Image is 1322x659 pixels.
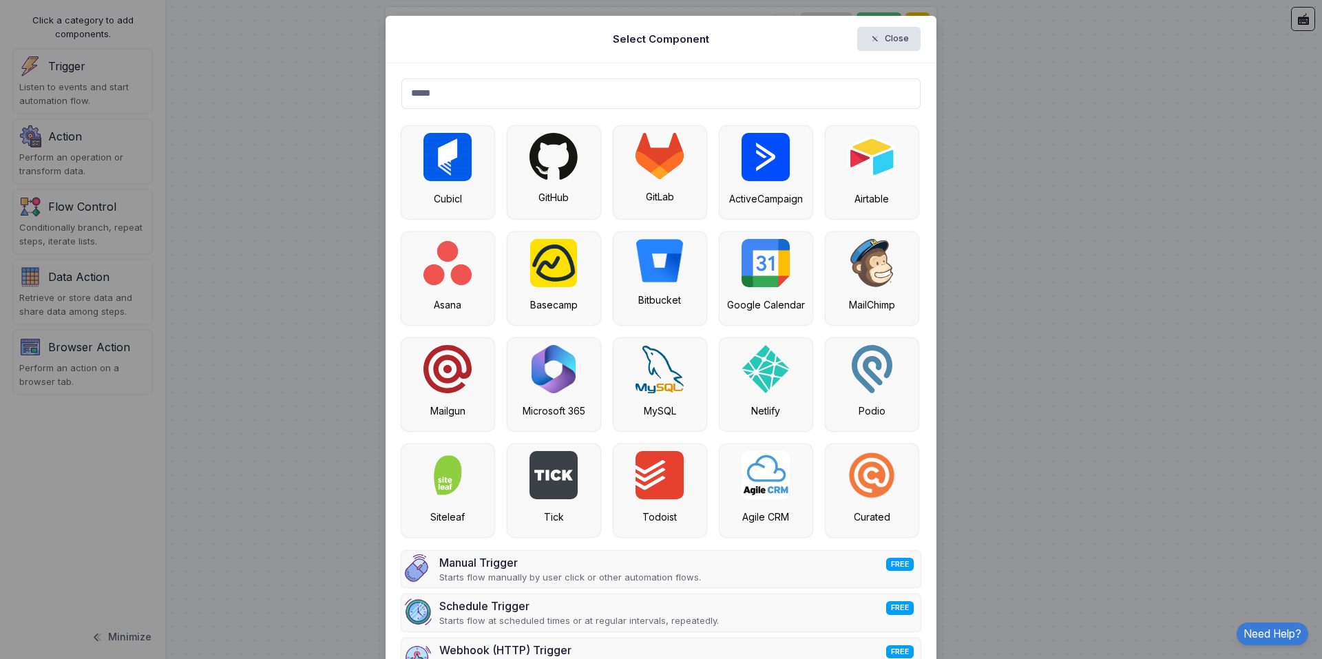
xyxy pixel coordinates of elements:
[848,133,896,181] img: airtable.png
[726,191,806,206] div: ActiveCampaign
[530,239,577,287] img: basecamp.png
[408,191,487,206] div: Cubicl
[850,239,893,287] img: mailchimp.svg
[636,239,684,282] img: bitbucket.png
[529,133,578,180] img: github.svg
[832,191,912,206] div: Airtable
[726,297,806,312] div: Google Calendar
[742,239,790,287] img: google-calendar.svg
[514,510,594,524] div: Tick
[726,510,806,524] div: Agile CRM
[857,27,921,51] button: Close
[886,558,914,571] span: FREE
[620,189,700,204] div: GitLab
[439,554,701,571] div: Manual Trigger
[742,345,790,393] img: netlify.svg
[514,190,594,205] div: GitHub
[620,510,700,524] div: Todoist
[636,133,684,179] img: gitlab.svg
[742,133,790,181] img: active-campaign.png
[1237,623,1308,645] a: Need Help?
[742,451,790,499] img: agile-crm.png
[848,451,896,499] img: curated.png
[886,645,914,658] span: FREE
[532,345,576,393] img: microsoft-365.png
[636,451,684,499] img: todoist.png
[832,404,912,418] div: Podio
[423,345,472,393] img: mailgun.svg
[405,598,432,625] img: schedule.png
[405,554,432,582] img: manual.png
[439,614,719,628] p: Starts flow at scheduled times or at regular intervals, repeatedly.
[886,601,914,614] span: FREE
[408,510,487,524] div: Siteleaf
[514,297,594,312] div: Basecamp
[439,598,719,614] div: Schedule Trigger
[423,239,472,287] img: asana.png
[423,451,472,499] img: siteleaf.jpg
[408,404,487,418] div: Mailgun
[439,571,701,585] p: Starts flow manually by user click or other automation flows.
[852,345,892,393] img: podio.svg
[439,642,641,658] div: Webhook (HTTP) Trigger
[408,297,487,312] div: Asana
[620,404,700,418] div: MySQL
[832,510,912,524] div: Curated
[832,297,912,312] div: MailChimp
[726,404,806,418] div: Netlify
[514,404,594,418] div: Microsoft 365
[620,293,700,307] div: Bitbucket
[529,451,578,499] img: tick.png
[636,345,684,393] img: mysql.svg
[613,32,709,47] h5: Select Component
[423,133,472,181] img: cubicl.jpg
